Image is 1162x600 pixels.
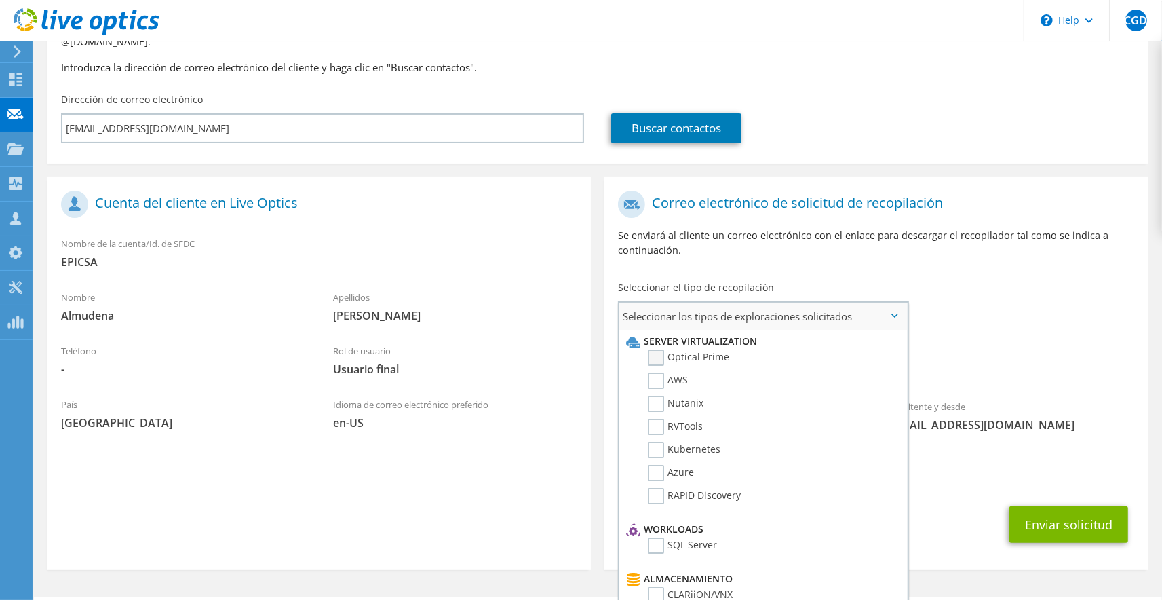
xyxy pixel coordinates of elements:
[611,113,741,143] a: Buscar contactos
[619,303,906,330] span: Seleccionar los tipos de exploraciones solicitados
[1125,10,1147,31] span: CGD
[648,373,688,389] label: AWS
[61,415,306,430] span: [GEOGRAPHIC_DATA]
[47,337,319,383] div: Teléfono
[618,191,1127,218] h1: Correo electrónico de solicitud de recopilación
[623,333,899,350] li: Server Virtualization
[61,93,203,107] label: Dirección de correo electrónico
[61,191,570,218] h1: Cuenta del cliente en Live Optics
[604,392,876,439] div: Para
[648,465,694,481] label: Azure
[618,228,1134,258] p: Se enviará al cliente un correo electrónico con el enlace para descargar el recopilador tal como ...
[47,229,591,276] div: Nombre de la cuenta/Id. de SFDC
[618,281,774,295] label: Seleccionar el tipo de recopilación
[47,283,319,330] div: Nombre
[648,488,741,504] label: RAPID Discovery
[61,60,1135,75] h3: Introduzca la dirección de correo electrónico del cliente y haga clic en "Buscar contactos".
[319,337,592,383] div: Rol de usuario
[61,308,306,323] span: Almudena
[61,362,306,377] span: -
[604,446,1148,493] div: CC y Responder a
[648,538,717,554] label: SQL Server
[333,362,578,377] span: Usuario final
[890,417,1135,432] span: [EMAIL_ADDRESS][DOMAIN_NAME]
[319,390,592,437] div: Idioma de correo electrónico preferido
[623,521,899,538] li: Workloads
[1041,14,1053,26] svg: \n
[604,335,1148,386] div: Recopilaciones solicitadas
[47,390,319,437] div: País
[333,415,578,430] span: en-US
[648,350,729,366] label: Optical Prime
[61,255,577,269] span: EPICSA
[876,392,1148,439] div: Remitente y desde
[333,308,578,323] span: [PERSON_NAME]
[319,283,592,330] div: Apellidos
[623,571,899,587] li: Almacenamiento
[648,396,703,412] label: Nutanix
[1009,506,1128,543] button: Enviar solicitud
[648,442,720,458] label: Kubernetes
[648,419,703,435] label: RVTools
